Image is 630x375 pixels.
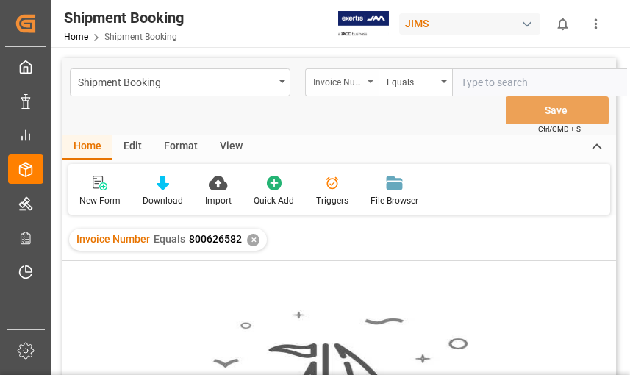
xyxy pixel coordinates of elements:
button: show 0 new notifications [546,7,579,40]
img: Exertis%20JAM%20-%20Email%20Logo.jpg_1722504956.jpg [338,11,389,37]
div: Download [143,194,183,207]
span: 800626582 [189,233,242,245]
div: File Browser [371,194,418,207]
a: Home [64,32,88,42]
span: Invoice Number [76,233,150,245]
button: Save [506,96,609,124]
span: Ctrl/CMD + S [538,124,581,135]
div: Equals [387,72,437,89]
div: Format [153,135,209,160]
div: Triggers [316,194,348,207]
button: show more [579,7,612,40]
div: Quick Add [254,194,294,207]
button: JIMS [399,10,546,37]
div: Home [62,135,112,160]
div: Shipment Booking [78,72,274,90]
div: JIMS [399,13,540,35]
div: ✕ [247,234,259,246]
div: Edit [112,135,153,160]
div: New Form [79,194,121,207]
div: Shipment Booking [64,7,184,29]
span: Equals [154,233,185,245]
button: open menu [379,68,452,96]
button: open menu [70,68,290,96]
button: open menu [305,68,379,96]
div: Import [205,194,232,207]
div: View [209,135,254,160]
div: Invoice Number [313,72,363,89]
